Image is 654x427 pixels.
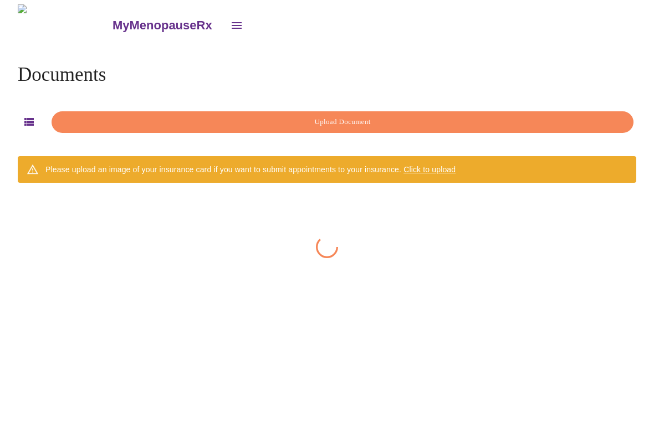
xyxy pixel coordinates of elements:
[52,111,633,133] button: Upload Document
[223,12,250,39] button: open drawer
[64,116,621,128] span: Upload Document
[111,6,223,45] a: MyMenopauseRx
[45,160,456,179] div: Please upload an image of your insurance card if you want to submit appointments to your insurance.
[403,165,456,174] span: Click to upload
[113,18,212,33] h3: MyMenopauseRx
[18,4,111,46] img: MyMenopauseRx Logo
[18,111,40,133] button: Switch to list view
[18,64,106,86] h4: Documents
